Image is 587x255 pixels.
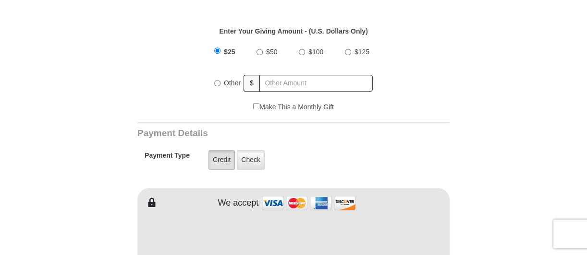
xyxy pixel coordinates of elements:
input: Other Amount [259,75,373,92]
span: $25 [224,48,235,56]
span: $50 [266,48,277,56]
h4: We accept [218,198,259,209]
strong: Enter Your Giving Amount - (U.S. Dollars Only) [219,27,367,35]
h5: Payment Type [145,151,190,164]
img: credit cards accepted [261,193,357,213]
h3: Payment Details [137,128,382,139]
span: Other [224,79,241,87]
label: Credit [208,150,235,170]
span: $125 [355,48,369,56]
span: $100 [308,48,323,56]
label: Check [237,150,265,170]
label: Make This a Monthly Gift [253,102,334,112]
input: Make This a Monthly Gift [253,103,259,109]
span: $ [244,75,260,92]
